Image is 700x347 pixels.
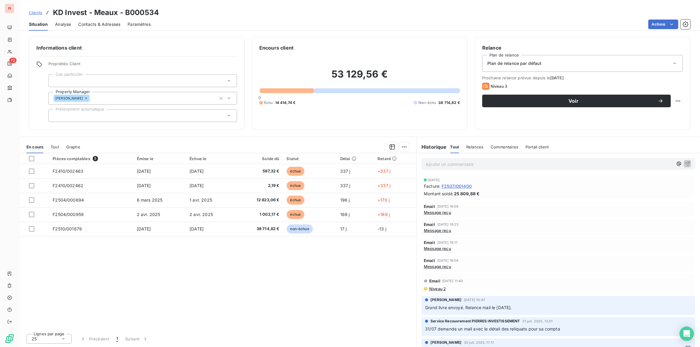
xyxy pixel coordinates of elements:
[340,197,350,202] span: 196 j
[340,169,350,174] span: 337 j
[32,336,37,342] span: 25
[424,190,453,197] span: Montant soldé
[137,169,151,174] span: [DATE]
[122,333,152,345] button: Suivant
[340,212,350,217] span: 169 j
[239,168,279,174] span: 587,32 €
[438,100,460,105] span: 38 714,82 €
[424,222,435,227] span: Email
[190,169,204,174] span: [DATE]
[53,226,82,231] span: F2510/001879
[128,21,151,27] span: Paramètres
[76,333,113,345] button: Précédent
[287,196,305,205] span: échue
[482,95,671,107] button: Voir
[190,197,212,202] span: 1 avr. 2025
[275,100,296,105] span: 14 414,74 €
[190,156,231,161] div: Échue le
[53,7,159,18] h3: KD Invest - Meaux - B000534
[482,44,683,51] h6: Relance
[442,183,472,189] span: F2507/001400
[424,228,451,233] span: Message reçu
[26,145,43,149] span: En cours
[437,205,459,208] span: [DATE] 16:58
[239,226,279,232] span: 38 714,82 €
[418,100,436,105] span: Non-échu
[116,336,118,342] span: 1
[66,145,80,149] span: Graphe
[137,183,151,188] span: [DATE]
[378,226,386,231] span: -13 j
[287,224,313,233] span: non-échue
[648,20,678,29] button: Actions
[437,259,459,262] span: [DATE] 16:04
[137,226,151,231] span: [DATE]
[29,10,42,16] a: Clients
[424,240,435,245] span: Email
[454,190,480,197] span: 25 809,88 €
[378,183,390,188] span: +337 j
[430,297,461,303] span: [PERSON_NAME]
[259,68,460,86] h2: 53 129,56 €
[489,99,658,103] span: Voir
[36,44,237,51] h6: Informations client
[48,61,237,70] span: Propriétés Client
[137,197,163,202] span: 6 mars 2025
[437,223,459,226] span: [DATE] 16:23
[5,334,14,343] img: Logo LeanPay
[430,318,520,324] span: Service Recouvrement PIERRES INVESTISSEMENT
[424,210,451,215] span: Message reçu
[55,96,83,100] span: [PERSON_NAME]
[464,298,485,302] span: [DATE] 10:47
[466,145,483,149] span: Relances
[93,156,98,161] span: 5
[425,326,560,331] span: 31/07 demande un mail avec le détail des reliquats pour sa compta
[424,264,451,269] span: Message reçu
[287,181,305,190] span: échue
[239,183,279,189] span: 2,19 €
[190,212,213,217] span: 2 avr. 2025
[442,279,463,283] span: [DATE] 11:40
[487,60,541,66] span: Plan de relance par défaut
[417,143,447,151] h6: Historique
[258,95,261,100] span: 0
[259,44,294,51] h6: Encours client
[340,226,347,231] span: 17 j
[378,156,413,161] div: Retard
[287,167,305,176] span: échue
[287,156,333,161] div: Statut
[78,21,120,27] span: Contacts & Adresses
[190,183,204,188] span: [DATE]
[680,327,694,341] div: Open Intercom Messenger
[51,145,59,149] span: Tout
[55,21,71,27] span: Analyse
[378,212,390,217] span: +169 j
[482,75,683,80] span: Prochaine relance prévue depuis le
[5,4,14,13] div: PI
[526,145,549,149] span: Portail client
[54,113,58,118] input: Ajouter une valeur
[239,156,279,161] div: Solde dû
[550,75,564,80] span: [DATE]
[53,183,83,188] span: F2410/002462
[239,197,279,203] span: 12 823,06 €
[378,169,390,174] span: +337 j
[523,319,553,323] span: 31 juil. 2025, 12:01
[437,241,458,244] span: [DATE] 16:17
[424,246,451,251] span: Message reçu
[450,145,459,149] span: Tout
[53,169,83,174] span: F2410/002463
[190,226,204,231] span: [DATE]
[424,204,435,209] span: Email
[29,21,48,27] span: Situation
[424,258,435,263] span: Email
[54,78,58,84] input: Ajouter une valeur
[428,178,439,182] span: [DATE]
[53,197,84,202] span: F2504/000694
[491,84,507,89] span: Niveau 3
[340,156,370,161] div: Délai
[425,305,512,310] span: Grand livre envoyé. Relance mail le [DATE].
[137,212,160,217] span: 2 avr. 2025
[491,145,518,149] span: Commentaires
[9,58,17,63] span: 72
